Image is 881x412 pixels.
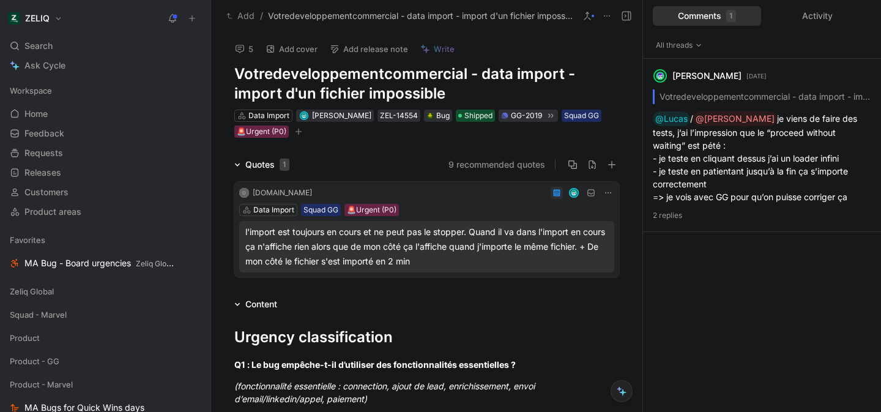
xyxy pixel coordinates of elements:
[136,259,177,268] span: Zeliq Global
[24,147,63,159] span: Requests
[653,39,705,51] button: All threads
[10,234,45,246] span: Favorites
[415,40,460,58] button: Write
[5,329,206,347] div: Product
[5,305,206,328] div: Squad - Marvel
[237,125,286,138] div: 🚨Urgent (P0)
[303,204,338,216] div: Squad GG
[5,231,206,249] div: Favorites
[5,163,206,182] a: Releases
[24,186,69,198] span: Customers
[5,144,206,162] a: Requests
[24,58,65,73] span: Ask Cycle
[312,111,371,120] span: [PERSON_NAME]
[570,189,578,197] img: avatar
[347,204,396,216] div: 🚨Urgent (P0)
[24,206,81,218] span: Product areas
[300,112,307,119] img: avatar
[656,39,702,51] span: All threads
[5,105,206,123] a: Home
[5,254,206,272] a: MA Bug - Board urgenciesZeliq Global
[229,40,259,58] button: 5
[5,329,206,351] div: Product
[245,225,608,269] div: l'import est toujours en cours et ne peut pas le stopper. Quand il va dans l'import en cours ça n...
[253,187,312,199] div: [DOMAIN_NAME]
[5,183,206,201] a: Customers
[726,10,736,22] div: 1
[280,159,289,171] div: 1
[464,110,493,122] span: Shipped
[380,110,418,122] div: ZEL-14554
[234,64,619,103] h1: Votredeveloppementcommercial - data import - import d'un fichier impossible
[10,378,73,391] span: Product - Marvel
[564,110,599,122] div: Squad GG
[24,127,64,140] span: Feedback
[426,112,434,119] img: 🪲
[434,43,455,54] span: Write
[268,9,574,23] span: Votredeveloppementcommercial - data import - import d'un fichier impossible
[655,70,666,81] img: avatar
[653,6,761,26] div: Comments1
[426,110,450,122] div: Bug
[260,40,323,58] button: Add cover
[456,110,495,122] div: Shipped
[229,157,294,172] div: Quotes1
[10,309,67,321] span: Squad - Marvel
[223,9,258,23] button: Add
[5,282,206,301] div: Zeliq Global
[672,69,742,83] div: [PERSON_NAME]
[424,110,452,122] div: 🪲Bug
[24,108,48,120] span: Home
[234,381,537,404] em: (fonctionnalité essentielle : connection, ajout de lead, enrichissement, envoi d’email/linkedin/a...
[10,84,52,97] span: Workspace
[8,12,20,24] img: ZELIQ
[234,359,516,370] strong: Q1 : Le bug empêche-t-il d’utiliser des fonctionnalités essentielles ?
[10,285,54,298] span: Zeliq Global
[5,203,206,221] a: Product areas
[5,352,206,370] div: Product - GG
[5,56,206,75] a: Ask Cycle
[5,37,206,55] div: Search
[25,13,50,24] h1: ZELIQ
[245,157,289,172] div: Quotes
[253,204,294,216] div: Data Import
[10,332,40,344] span: Product
[248,110,289,122] div: Data Import
[5,352,206,374] div: Product - GG
[5,10,65,27] button: ZELIQZELIQ
[5,375,206,394] div: Product - Marvel
[260,9,263,23] span: /
[229,297,282,312] div: Content
[245,297,277,312] div: Content
[24,39,53,53] span: Search
[5,124,206,143] a: Feedback
[5,305,206,324] div: Squad - Marvel
[511,110,542,122] div: GG-2019
[239,188,249,198] div: D
[653,209,871,222] p: 2 replies
[5,81,206,100] div: Workspace
[448,157,545,172] button: 9 recommended quotes
[234,326,619,348] div: Urgency classification
[24,257,174,270] span: MA Bug - Board urgencies
[764,6,872,26] div: Activity
[324,40,414,58] button: Add release note
[746,70,767,81] p: [DATE]
[5,282,206,304] div: Zeliq Global
[24,167,61,179] span: Releases
[10,355,59,367] span: Product - GG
